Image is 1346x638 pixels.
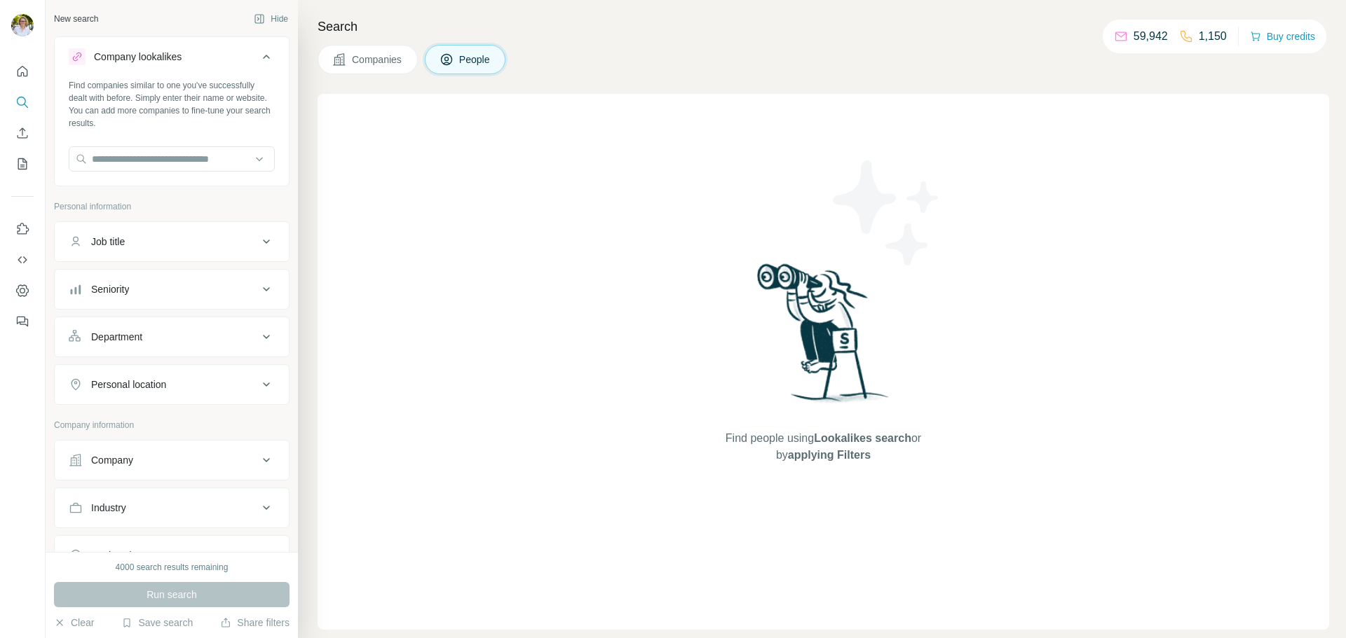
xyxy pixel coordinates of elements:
button: Buy credits [1250,27,1315,46]
div: New search [54,13,98,25]
button: Personal location [55,368,289,401]
span: Lookalikes search [814,432,911,444]
div: Company lookalikes [94,50,182,64]
div: HQ location [91,548,142,562]
div: 4000 search results remaining [116,561,229,574]
button: Hide [244,8,298,29]
p: 59,942 [1134,28,1168,45]
button: Department [55,320,289,354]
button: Feedback [11,309,34,334]
div: Industry [91,501,126,515]
button: Use Surfe API [11,247,34,272]
button: Seniority [55,272,289,306]
button: My lists [11,151,34,176]
div: Company [91,453,133,467]
button: Quick start [11,59,34,84]
p: 1,150 [1199,28,1227,45]
h4: Search [318,17,1329,36]
button: Share filters [220,616,290,630]
img: Avatar [11,14,34,36]
button: Save search [121,616,193,630]
button: Clear [54,616,94,630]
button: Job title [55,225,289,258]
div: Seniority [91,282,129,296]
p: Personal information [54,200,290,213]
button: HQ location [55,539,289,572]
button: Company [55,443,289,477]
span: Find people using or by [711,430,935,464]
div: Job title [91,235,125,249]
p: Company information [54,419,290,431]
button: Industry [55,491,289,525]
span: People [459,53,491,67]
button: Search [11,90,34,115]
button: Dashboard [11,278,34,303]
button: Use Surfe on LinkedIn [11,216,34,242]
img: Surfe Illustration - Woman searching with binoculars [751,260,897,416]
div: Personal location [91,377,166,391]
span: Companies [352,53,403,67]
span: applying Filters [788,449,871,461]
button: Enrich CSV [11,120,34,146]
div: Find companies similar to one you've successfully dealt with before. Simply enter their name or w... [69,79,275,130]
div: Department [91,330,142,344]
button: Company lookalikes [55,40,289,79]
img: Surfe Illustration - Stars [824,150,950,276]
